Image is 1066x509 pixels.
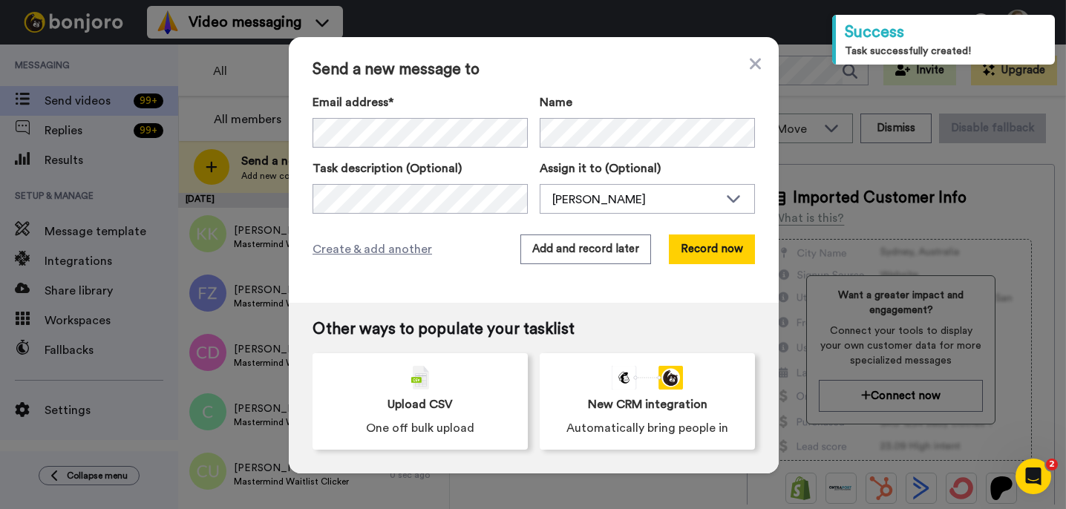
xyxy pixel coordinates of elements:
[411,366,429,390] img: csv-grey.png
[669,234,755,264] button: Record now
[388,395,453,413] span: Upload CSV
[588,395,707,413] span: New CRM integration
[313,321,755,338] span: Other ways to populate your tasklist
[845,44,1046,59] div: Task successfully created!
[1016,459,1051,494] iframe: Intercom live chat
[313,61,755,79] span: Send a new message to
[520,234,651,264] button: Add and record later
[1046,459,1058,470] span: 2
[366,419,474,437] span: One off bulk upload
[540,93,572,111] span: Name
[566,419,728,437] span: Automatically bring people in
[845,21,1046,44] div: Success
[313,160,528,177] label: Task description (Optional)
[540,160,755,177] label: Assign it to (Optional)
[313,93,528,111] label: Email address*
[313,240,432,258] span: Create & add another
[552,191,719,208] div: [PERSON_NAME]
[612,366,683,390] div: animation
